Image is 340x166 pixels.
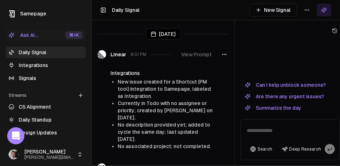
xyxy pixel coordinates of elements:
[131,52,146,57] span: 8:01 PM
[6,29,86,41] button: Ask AI...⌘+K
[146,29,181,39] div: [DATE]
[6,114,86,125] a: Daily Standup
[98,50,106,59] img: Linear
[65,31,83,39] div: ⌘ +K
[6,72,86,84] a: Signals
[112,6,140,14] h1: Daily Signal
[24,149,74,155] span: [PERSON_NAME]
[241,92,329,101] button: Are there any urgent issues?
[241,104,306,112] button: Summarize the day
[110,70,216,77] h4: Integrations
[118,143,211,149] span: No associated project; not completed.
[110,51,126,58] span: Linear
[6,146,86,163] button: [PERSON_NAME][PERSON_NAME][EMAIL_ADDRESS]
[250,4,297,16] button: New Signal
[6,140,86,151] a: Email Triage - MD
[6,90,86,101] div: Streams
[6,60,86,71] a: Integrations
[6,47,86,58] a: Daily Signal
[7,127,24,144] div: Open Intercom Messenger
[9,32,38,39] div: Ask AI...
[20,11,46,16] span: Samepage
[6,127,86,138] a: Design Updates
[177,48,216,61] button: View Prompt
[118,79,211,99] span: New issue created for a Shortcut (PM tool) integration to Samepage, labeled as Integration.
[24,155,74,160] span: [PERSON_NAME][EMAIL_ADDRESS]
[9,150,19,160] img: _image
[241,81,331,89] button: Can I help unblock someone?
[118,122,210,142] span: No description provided yet; added to cycle the same day; last updated [DATE].
[279,144,325,154] button: Deep Research
[6,101,86,113] a: CS Alignment
[247,144,276,154] button: Search
[118,100,213,120] span: Currently in Todo with no assignee or priority; created by [PERSON_NAME] on [DATE].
